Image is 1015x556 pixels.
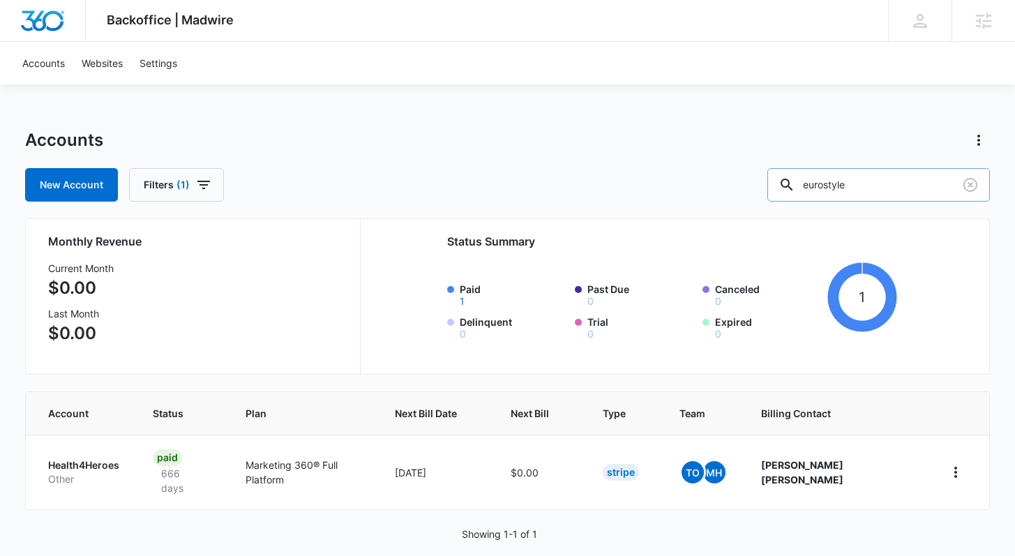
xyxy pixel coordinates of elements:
[587,282,694,306] label: Past Due
[603,464,639,481] div: Stripe
[25,168,118,202] a: New Account
[48,472,119,486] p: Other
[48,261,114,276] h3: Current Month
[859,289,865,306] tspan: 1
[246,458,361,487] p: Marketing 360® Full Platform
[603,406,626,421] span: Type
[153,449,182,466] div: Paid
[447,233,897,250] h2: Status Summary
[39,22,68,33] div: v 4.0.25
[715,282,822,306] label: Canceled
[246,406,361,421] span: Plan
[131,42,186,84] a: Settings
[761,459,843,486] strong: [PERSON_NAME] [PERSON_NAME]
[587,315,694,339] label: Trial
[460,315,566,339] label: Delinquent
[460,282,566,306] label: Paid
[48,276,114,301] p: $0.00
[703,461,725,483] span: MH
[494,435,586,509] td: $0.00
[73,42,131,84] a: Websites
[761,406,911,421] span: Billing Contact
[679,406,707,421] span: Team
[48,306,114,321] h3: Last Month
[139,81,150,92] img: tab_keywords_by_traffic_grey.svg
[38,81,49,92] img: tab_domain_overview_orange.svg
[48,233,343,250] h2: Monthly Revenue
[25,130,103,151] h1: Accounts
[48,458,119,486] a: Health4HeroesOther
[48,321,114,346] p: $0.00
[153,406,191,421] span: Status
[460,296,465,306] button: Paid
[682,461,704,483] span: TO
[462,527,537,541] p: Showing 1-1 of 1
[107,13,234,27] span: Backoffice | Madwire
[715,315,822,339] label: Expired
[968,129,990,151] button: Actions
[14,42,73,84] a: Accounts
[22,36,33,47] img: website_grey.svg
[945,461,967,483] button: home
[129,168,224,202] button: Filters(1)
[511,406,549,421] span: Next Bill
[36,36,153,47] div: Domain: [DOMAIN_NAME]
[48,458,119,472] p: Health4Heroes
[53,82,125,91] div: Domain Overview
[959,174,982,196] button: Clear
[22,22,33,33] img: logo_orange.svg
[176,180,190,190] span: (1)
[48,406,99,421] span: Account
[153,466,211,495] p: 666 days
[378,435,494,509] td: [DATE]
[154,82,235,91] div: Keywords by Traffic
[395,406,457,421] span: Next Bill Date
[767,168,990,202] input: Search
